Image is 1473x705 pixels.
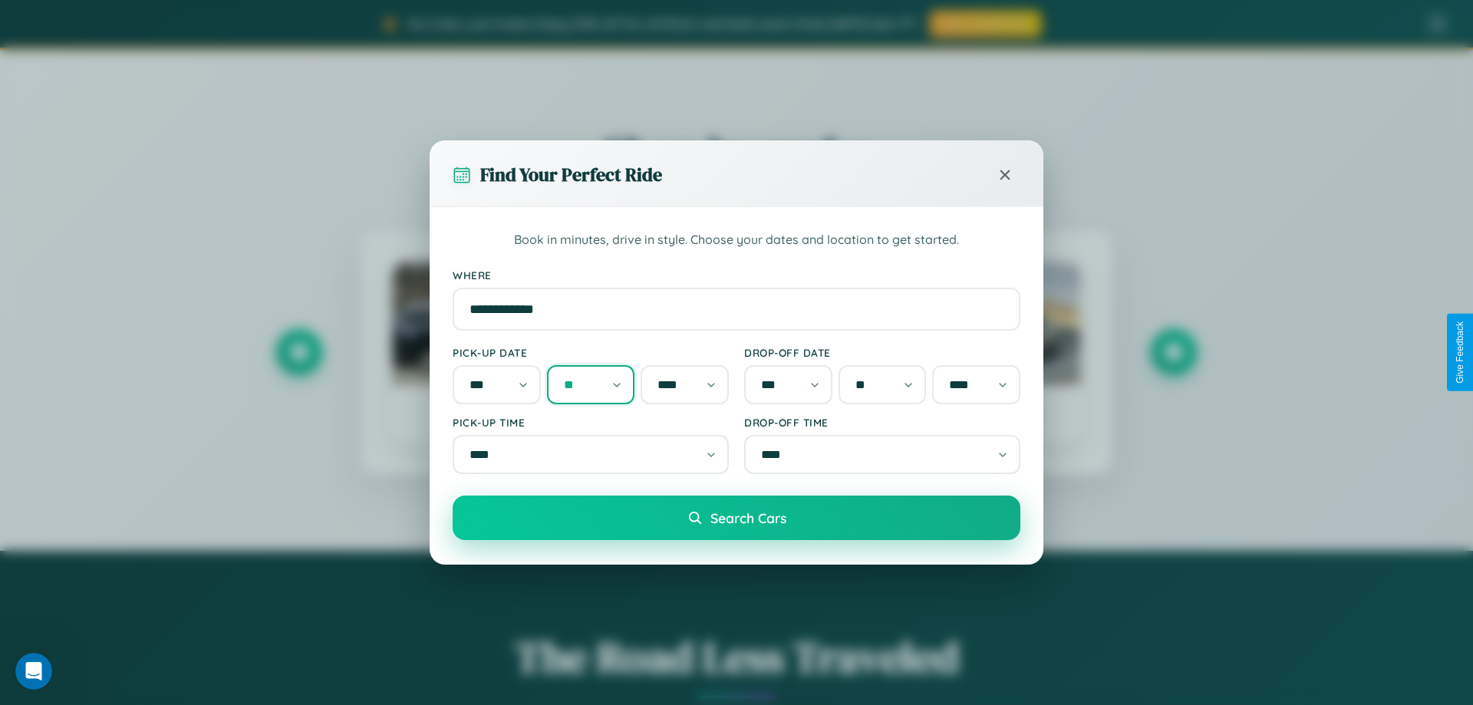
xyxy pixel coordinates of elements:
[480,162,662,187] h3: Find Your Perfect Ride
[453,496,1020,540] button: Search Cars
[453,268,1020,282] label: Where
[710,509,786,526] span: Search Cars
[744,416,1020,429] label: Drop-off Time
[453,346,729,359] label: Pick-up Date
[744,346,1020,359] label: Drop-off Date
[453,230,1020,250] p: Book in minutes, drive in style. Choose your dates and location to get started.
[453,416,729,429] label: Pick-up Time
